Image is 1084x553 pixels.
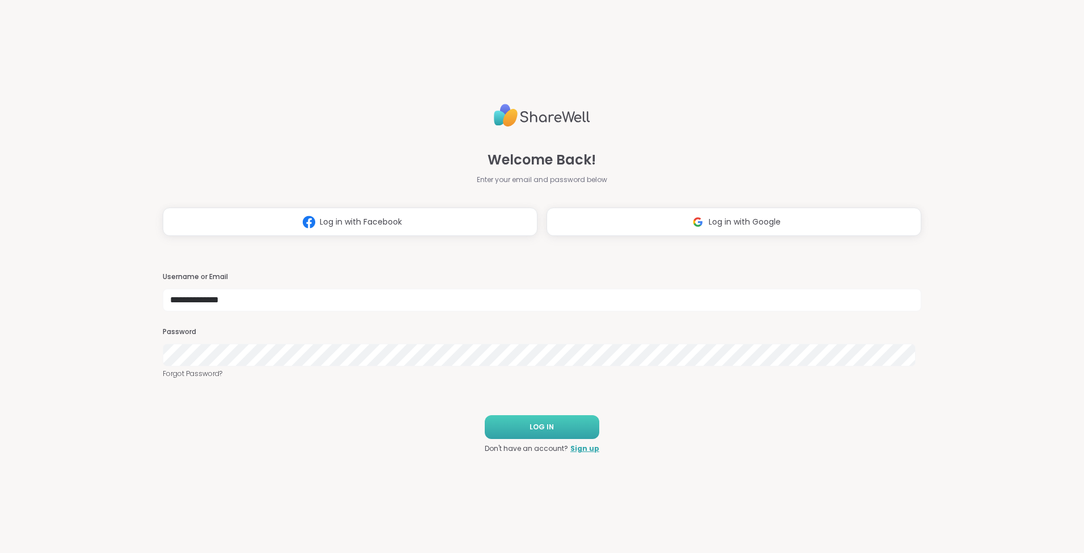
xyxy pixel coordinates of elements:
[320,216,402,228] span: Log in with Facebook
[477,175,607,185] span: Enter your email and password below
[485,415,599,439] button: LOG IN
[298,212,320,233] img: ShareWell Logomark
[163,272,921,282] h3: Username or Email
[163,369,921,379] a: Forgot Password?
[570,444,599,454] a: Sign up
[709,216,781,228] span: Log in with Google
[163,327,921,337] h3: Password
[547,208,921,236] button: Log in with Google
[494,99,590,132] img: ShareWell Logo
[488,150,596,170] span: Welcome Back!
[530,422,554,432] span: LOG IN
[687,212,709,233] img: ShareWell Logomark
[163,208,537,236] button: Log in with Facebook
[485,444,568,454] span: Don't have an account?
